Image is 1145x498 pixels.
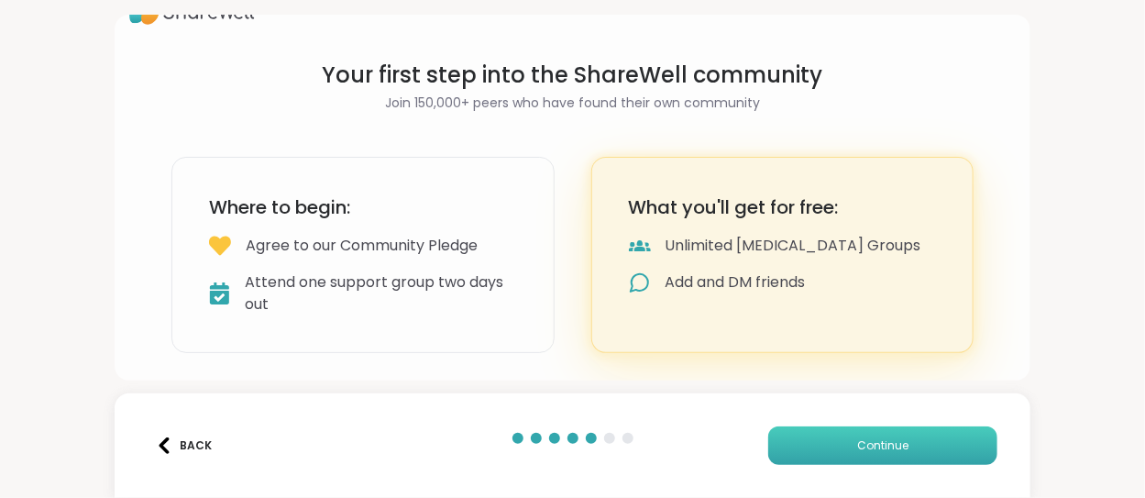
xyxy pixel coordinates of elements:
span: Continue [857,437,908,454]
div: Agree to our Community Pledge [246,235,478,257]
h3: Where to begin: [209,194,517,220]
h1: Your first step into the ShareWell community [171,61,974,90]
h2: Join 150,000+ peers who have found their own community [171,94,974,113]
div: Add and DM friends [666,271,806,293]
button: Continue [768,426,997,465]
div: Unlimited [MEDICAL_DATA] Groups [666,235,921,257]
div: Back [156,437,212,454]
button: Back [148,426,221,465]
div: Attend one support group two days out [245,271,517,315]
h3: What you'll get for free: [629,194,937,220]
